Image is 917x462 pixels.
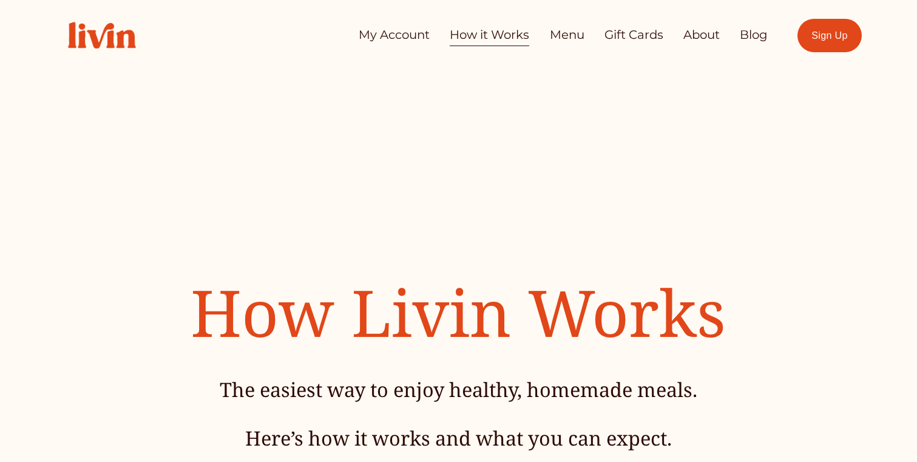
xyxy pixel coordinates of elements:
a: My Account [359,23,430,47]
a: Menu [550,23,584,47]
a: Gift Cards [604,23,663,47]
a: Sign Up [797,19,862,52]
a: Blog [740,23,768,47]
a: How it Works [450,23,529,47]
a: About [683,23,720,47]
h4: Here’s how it works and what you can expect. [123,425,794,452]
img: Livin [55,9,149,61]
h4: The easiest way to enjoy healthy, homemade meals. [123,376,794,403]
span: How Livin Works [191,268,726,356]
